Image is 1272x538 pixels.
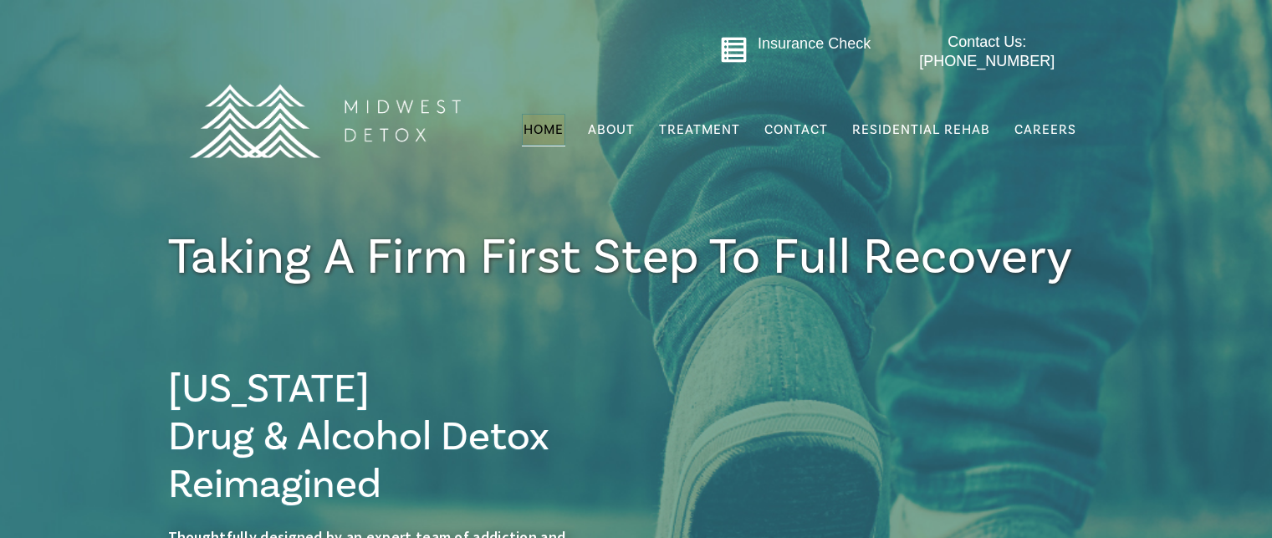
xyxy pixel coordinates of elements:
a: Insurance Check [758,35,871,52]
a: Contact Us: [PHONE_NUMBER] [886,33,1088,72]
span: About [588,123,635,136]
a: Residential Rehab [851,114,992,146]
a: About [586,114,636,146]
span: Taking a firm First Step To full Recovery [168,225,1074,289]
a: Treatment [657,114,742,146]
a: Contact [763,114,830,146]
span: Residential Rehab [852,121,990,138]
img: MD Logo Horitzontal white-01 (1) (1) [178,48,471,194]
span: Contact [764,123,828,136]
a: Go to midwestdetox.com/message-form-page/ [720,36,748,69]
a: Careers [1013,114,1078,146]
span: [US_STATE] Drug & Alcohol Detox Reimagined [168,363,549,510]
span: Treatment [659,123,740,136]
span: Home [524,121,564,138]
span: Contact Us: [PHONE_NUMBER] [919,33,1055,69]
a: Home [522,114,565,146]
span: Careers [1014,121,1076,138]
